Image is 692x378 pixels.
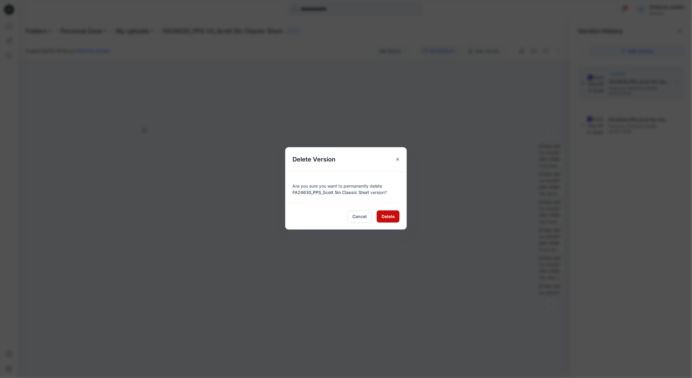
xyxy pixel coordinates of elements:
[347,210,372,223] button: Cancel
[352,213,367,220] span: Cancel
[285,147,343,172] h5: Delete Version
[292,179,400,196] div: Are you sure you want to permanently delete version?
[292,190,369,195] span: FA24630_PPS_Scott 5in Classic Short
[392,154,403,165] button: Close
[377,210,400,223] button: Delete
[382,213,395,220] span: Delete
